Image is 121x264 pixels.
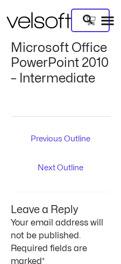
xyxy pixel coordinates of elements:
a: Previous Outline [13,131,108,149]
a: Next Outline [13,160,108,178]
span: Your email address will not be published. [11,218,103,240]
nav: Post navigation [11,116,110,179]
h1: Microsoft Office PowerPoint 2010 – Intermediate [11,41,110,86]
img: Velsoft Training Materials [6,12,71,28]
div: Menu Toggle [101,13,115,27]
h3: Leave a Reply [11,192,110,216]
